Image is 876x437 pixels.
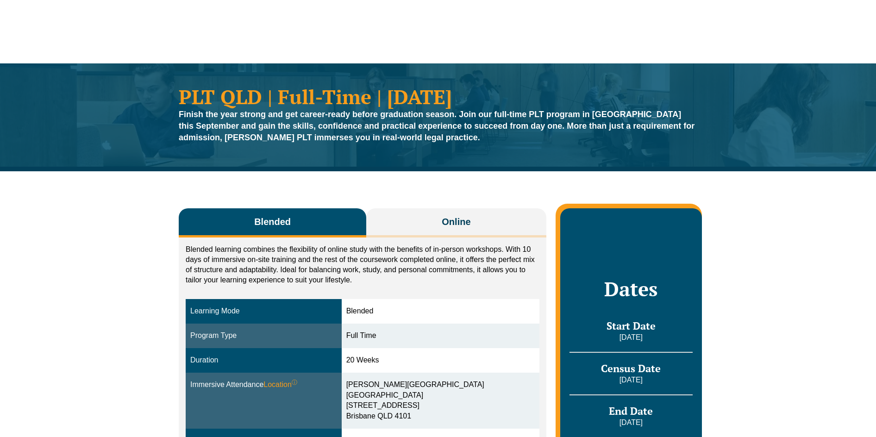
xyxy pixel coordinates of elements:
div: Blended [346,306,535,317]
span: Blended [254,215,291,228]
p: Blended learning combines the flexibility of online study with the benefits of in-person workshop... [186,244,539,285]
span: Census Date [601,362,661,375]
div: Program Type [190,331,337,341]
p: [DATE] [569,418,693,428]
p: [DATE] [569,332,693,343]
div: Duration [190,355,337,366]
span: Location [263,380,297,390]
p: [DATE] [569,375,693,385]
h2: Dates [569,277,693,300]
span: End Date [609,404,653,418]
div: Full Time [346,331,535,341]
div: [PERSON_NAME][GEOGRAPHIC_DATA] [GEOGRAPHIC_DATA] [STREET_ADDRESS] Brisbane QLD 4101 [346,380,535,422]
div: Immersive Attendance [190,380,337,390]
strong: Finish the year strong and get career-ready before graduation season. Join our full-time PLT prog... [179,110,695,142]
span: Online [442,215,470,228]
div: Learning Mode [190,306,337,317]
h1: PLT QLD | Full-Time | [DATE] [179,87,697,106]
div: 20 Weeks [346,355,535,366]
sup: ⓘ [292,379,297,386]
span: Start Date [607,319,656,332]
